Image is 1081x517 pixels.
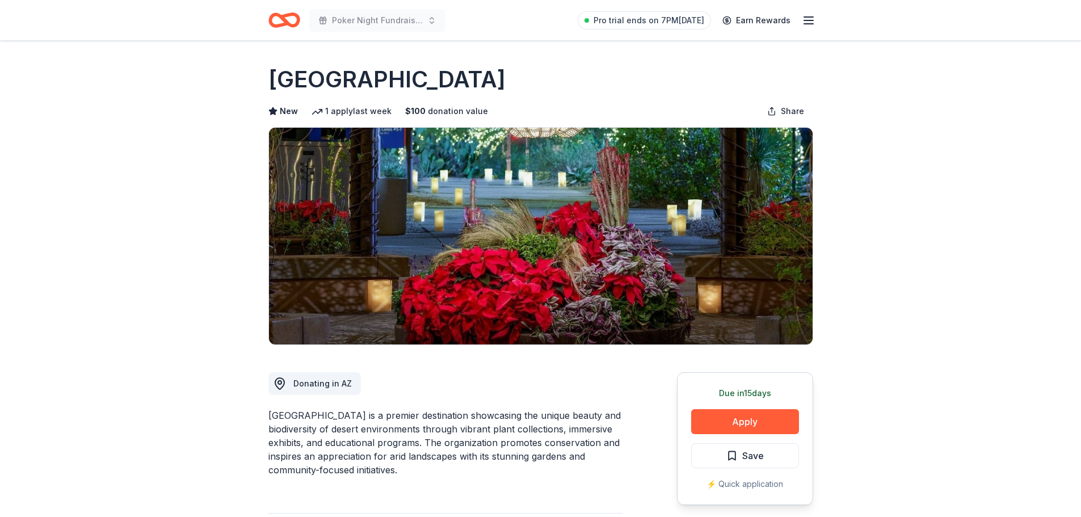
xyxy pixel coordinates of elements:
span: Donating in AZ [293,379,352,388]
div: 1 apply last week [312,104,392,118]
button: Poker Night Fundraiser [309,9,445,32]
span: $ 100 [405,104,426,118]
div: ⚡️ Quick application [691,477,799,491]
a: Earn Rewards [716,10,797,31]
img: Image for Desert Botanical Garden [269,128,813,344]
div: Due in 15 days [691,386,799,400]
button: Save [691,443,799,468]
span: Poker Night Fundraiser [332,14,423,27]
span: donation value [428,104,488,118]
a: Home [268,7,300,33]
span: Share [781,104,804,118]
span: Save [742,448,764,463]
div: [GEOGRAPHIC_DATA] is a premier destination showcasing the unique beauty and biodiversity of deser... [268,409,622,477]
h1: [GEOGRAPHIC_DATA] [268,64,506,95]
button: Share [758,100,813,123]
a: Pro trial ends on 7PM[DATE] [578,11,711,30]
button: Apply [691,409,799,434]
span: New [280,104,298,118]
span: Pro trial ends on 7PM[DATE] [594,14,704,27]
